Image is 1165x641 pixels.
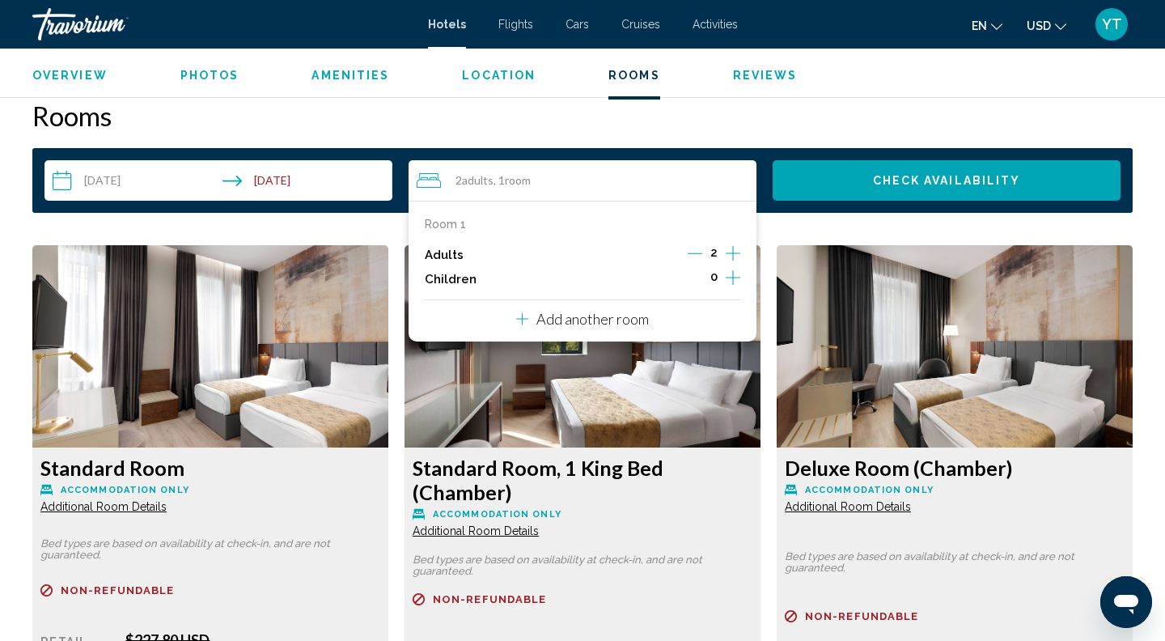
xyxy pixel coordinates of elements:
span: Non-refundable [805,611,918,622]
span: Non-refundable [61,585,174,596]
a: Cruises [621,18,660,31]
span: USD [1027,19,1051,32]
span: 0 [710,270,718,283]
span: Additional Room Details [40,500,167,513]
span: Check Availability [873,175,1021,188]
button: Decrement children [688,270,702,289]
span: 2 [710,246,718,259]
a: Travorium [32,8,412,40]
img: fcba621e-5d1d-4ad2-9aee-25fab819aa34.jpeg [405,245,760,448]
img: bd466be1-e96f-45f6-a6ed-952f6bbf2577.jpeg [777,245,1133,448]
button: Amenities [311,68,389,83]
button: Travelers: 2 adults, 0 children [409,160,756,201]
img: 7fa1d150-4c4a-4e54-8075-79428eb313e0.jpeg [32,245,388,448]
button: Overview [32,68,108,83]
button: Location [462,68,536,83]
p: Bed types are based on availability at check-in, and are not guaranteed. [40,538,380,561]
h3: Standard Room [40,456,380,480]
span: Rooms [608,69,660,82]
span: Amenities [311,69,389,82]
span: en [972,19,987,32]
span: Photos [180,69,239,82]
button: Add another room [516,300,649,333]
p: Add another room [536,310,649,328]
span: Adults [462,173,494,187]
span: Non-refundable [433,594,546,605]
span: Additional Room Details [785,500,911,513]
span: Accommodation Only [805,485,934,495]
button: Increment adults [726,243,740,267]
iframe: Кнопка запуска окна обмена сообщениями [1100,576,1152,628]
h3: Deluxe Room (Chamber) [785,456,1125,480]
a: Flights [498,18,533,31]
button: Increment children [726,267,740,291]
a: Hotels [428,18,466,31]
span: 2 [455,174,494,187]
span: Additional Room Details [413,524,539,537]
span: Reviews [733,69,798,82]
span: Overview [32,69,108,82]
h2: Rooms [32,100,1133,132]
button: Check-in date: Aug 23, 2025 Check-out date: Aug 27, 2025 [44,160,392,201]
a: Cars [566,18,589,31]
button: Photos [180,68,239,83]
button: Check Availability [773,160,1121,201]
button: Decrement adults [688,245,702,265]
span: , 1 [494,174,531,187]
p: Bed types are based on availability at check-in, and are not guaranteed. [785,551,1125,574]
button: User Menu [1091,7,1133,41]
span: Location [462,69,536,82]
span: Room [505,173,531,187]
button: Change currency [1027,14,1066,37]
button: Change language [972,14,1002,37]
a: Activities [693,18,738,31]
p: Adults [425,248,464,262]
button: Rooms [608,68,660,83]
h3: Standard Room, 1 King Bed (Chamber) [413,456,752,504]
div: Search widget [44,160,1121,201]
span: YT [1102,16,1122,32]
button: Reviews [733,68,798,83]
p: Bed types are based on availability at check-in, and are not guaranteed. [413,554,752,577]
span: Accommodation Only [433,509,561,520]
p: Children [425,273,477,287]
p: Room 1 [425,218,466,231]
span: Accommodation Only [61,485,189,495]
